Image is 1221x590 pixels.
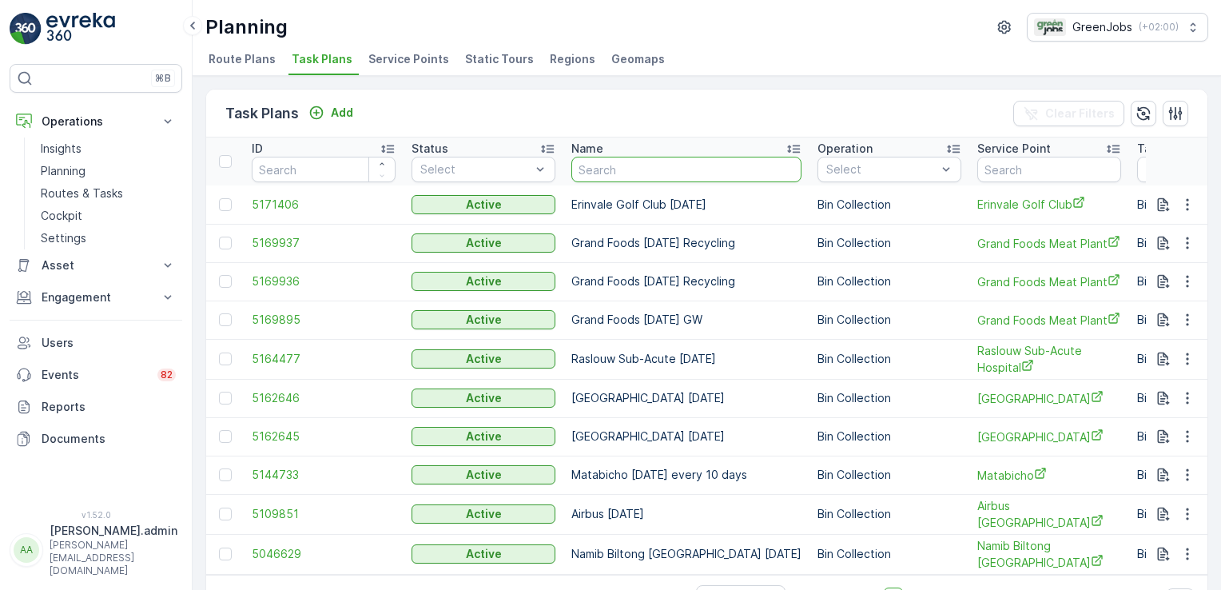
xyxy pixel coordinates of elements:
button: Active [412,504,555,524]
p: Raslouw Sub-Acute [DATE] [571,351,801,367]
p: Events [42,367,148,383]
p: Bin Collection [817,312,961,328]
p: Grand Foods [DATE] Recycling [571,273,801,289]
p: [GEOGRAPHIC_DATA] [DATE] [571,429,801,444]
span: 5171406 [252,197,396,213]
p: Asset [42,257,150,273]
p: Task Template [1137,141,1220,157]
p: Bin Collection [817,273,961,289]
a: Airbus Southern Africa [977,498,1121,531]
span: Airbus [GEOGRAPHIC_DATA] [977,498,1121,531]
p: Operations [42,114,150,130]
div: Toggle Row Selected [219,353,232,365]
span: Regions [550,51,595,67]
p: Reports [42,399,176,415]
p: Bin Collection [817,197,961,213]
p: [PERSON_NAME].admin [50,523,177,539]
p: Active [466,429,502,444]
p: Active [466,235,502,251]
button: Clear Filters [1013,101,1124,126]
a: Settings [34,227,182,249]
button: Active [412,389,555,408]
img: logo [10,13,42,45]
span: Route Plans [209,51,276,67]
p: [GEOGRAPHIC_DATA] [DATE] [571,390,801,406]
span: Static Tours [465,51,534,67]
p: Select [826,161,937,177]
div: Toggle Row Selected [219,508,232,520]
span: Grand Foods Meat Plant [977,312,1121,329]
input: Search [977,157,1121,182]
div: Toggle Row Selected [219,313,232,326]
p: Status [412,141,448,157]
a: 5162646 [252,390,396,406]
p: Active [466,390,502,406]
p: ( +02:00 ) [1139,21,1179,34]
a: 5164477 [252,351,396,367]
div: Toggle Row Selected [219,237,232,249]
p: Routes & Tasks [41,185,123,201]
a: 5169936 [252,273,396,289]
p: Active [466,351,502,367]
p: Bin Collection [817,467,961,483]
p: Bin Collection [817,506,961,522]
p: Active [466,546,502,562]
p: ⌘B [155,72,171,85]
p: Documents [42,431,176,447]
span: Task Plans [292,51,352,67]
span: Raslouw Sub-Acute Hospital [977,343,1121,376]
span: 5144733 [252,467,396,483]
div: Toggle Row Selected [219,275,232,288]
p: Matabicho [DATE] every 10 days [571,467,801,483]
a: Grand Foods Meat Plant [977,235,1121,252]
p: Bin Collection [817,390,961,406]
p: Cockpit [41,208,82,224]
p: Operation [817,141,873,157]
p: Add [331,105,353,121]
span: Namib Biltong [GEOGRAPHIC_DATA] [977,538,1121,571]
button: Add [302,103,360,122]
p: Active [466,273,502,289]
span: 5109851 [252,506,396,522]
a: 5169937 [252,235,396,251]
div: Toggle Row Selected [219,548,232,560]
p: 82 [161,369,173,381]
a: Erinvale Golf Club [977,196,1121,213]
img: Green_Jobs_Logo.png [1034,18,1066,36]
a: 5046629 [252,546,396,562]
button: AA[PERSON_NAME].admin[PERSON_NAME][EMAIL_ADDRESS][DOMAIN_NAME] [10,523,182,577]
a: Reports [10,391,182,423]
button: Active [412,233,555,253]
a: Namib Biltong Wellington [977,538,1121,571]
p: Insights [41,141,82,157]
a: Grand Foods Meat Plant [977,273,1121,290]
span: 5169895 [252,312,396,328]
div: Toggle Row Selected [219,198,232,211]
a: Cape Point Vineyards [977,390,1121,407]
a: Planning [34,160,182,182]
input: Search [252,157,396,182]
p: Planning [205,14,288,40]
span: Geomaps [611,51,665,67]
button: Active [412,195,555,214]
p: GreenJobs [1072,19,1132,35]
img: logo_light-DOdMpM7g.png [46,13,115,45]
button: Engagement [10,281,182,313]
p: Erinvale Golf Club [DATE] [571,197,801,213]
p: Bin Collection [817,351,961,367]
p: Task Plans [225,102,299,125]
p: Engagement [42,289,150,305]
a: Matabicho [977,467,1121,484]
p: Users [42,335,176,351]
p: Namib Biltong [GEOGRAPHIC_DATA] [DATE] [571,546,801,562]
button: Operations [10,106,182,138]
p: Active [466,197,502,213]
